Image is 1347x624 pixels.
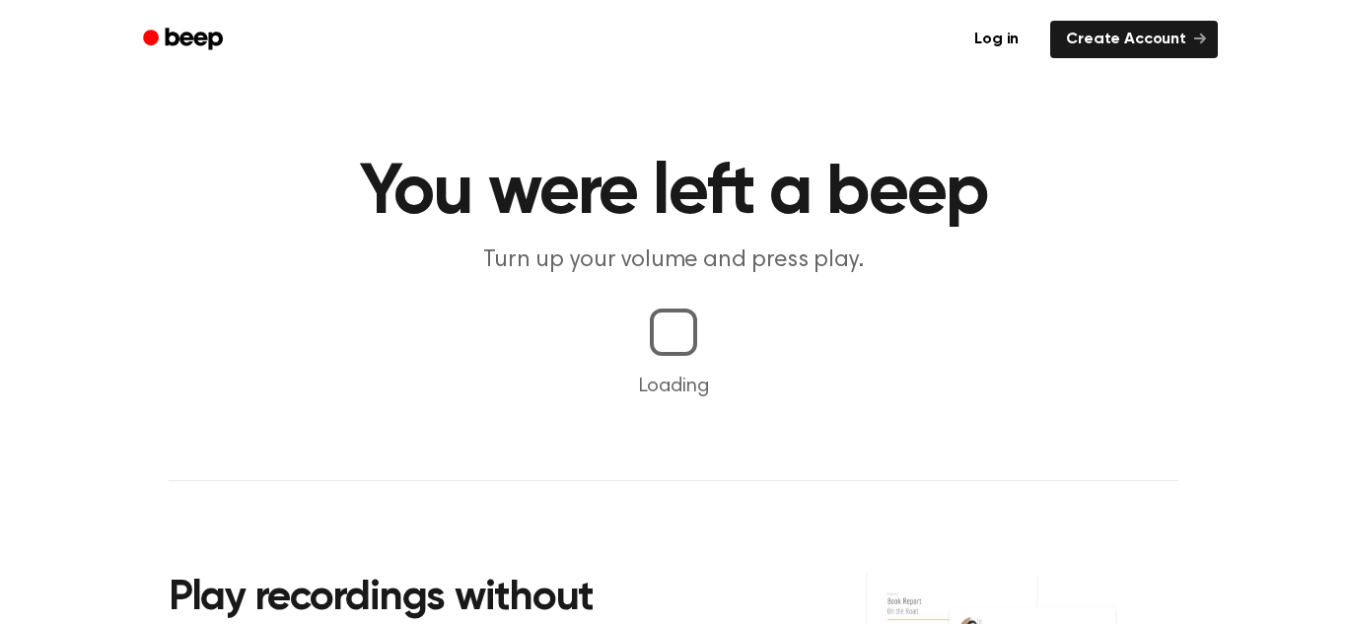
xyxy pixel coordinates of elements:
a: Create Account [1050,21,1218,58]
p: Turn up your volume and press play. [295,244,1052,277]
h1: You were left a beep [169,158,1178,229]
a: Beep [129,21,241,59]
a: Log in [955,17,1038,62]
p: Loading [24,372,1323,401]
